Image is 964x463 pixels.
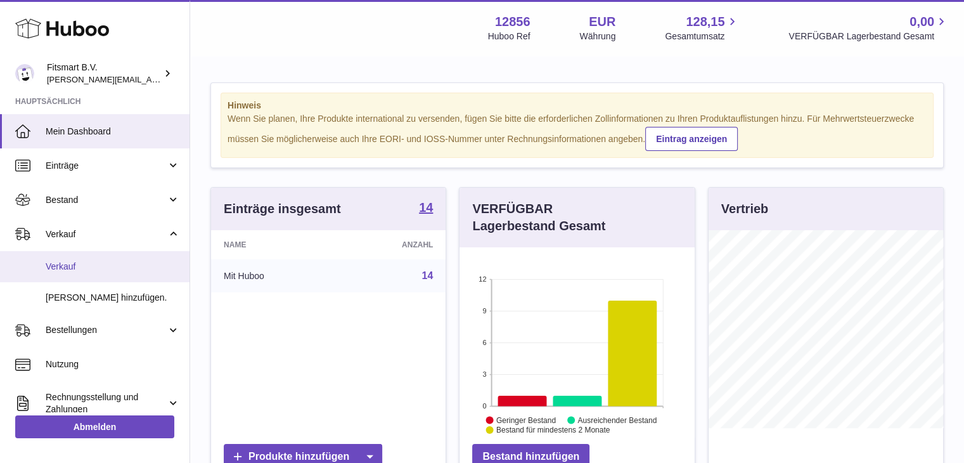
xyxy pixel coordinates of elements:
strong: EUR [589,13,615,30]
span: Verkauf [46,261,180,273]
span: Einträge [46,160,167,172]
span: 0,00 [909,13,934,30]
span: Rechnungsstellung und Zahlungen [46,391,167,415]
a: 14 [422,270,434,281]
span: Mein Dashboard [46,126,180,138]
text: 12 [479,275,487,283]
h3: VERFÜGBAR Lagerbestand Gesamt [472,200,637,235]
span: Verkauf [46,228,167,240]
div: Währung [580,30,616,42]
span: Nutzung [46,358,180,370]
strong: Hinweis [228,100,927,112]
span: Gesamtumsatz [665,30,739,42]
a: 128,15 Gesamtumsatz [665,13,739,42]
span: [PERSON_NAME][EMAIL_ADDRESS][DOMAIN_NAME] [47,74,254,84]
text: 9 [483,307,487,315]
strong: 12856 [495,13,530,30]
th: Name [211,230,337,259]
a: Eintrag anzeigen [645,127,738,151]
text: Geringer Bestand [496,415,556,424]
a: Abmelden [15,415,174,438]
div: Huboo Ref [488,30,530,42]
strong: 14 [419,201,433,214]
div: Fitsmart B.V. [47,62,161,86]
span: 128,15 [686,13,724,30]
td: Mit Huboo [211,259,337,292]
span: [PERSON_NAME] hinzufügen. [46,292,180,304]
h3: Vertrieb [721,200,768,218]
a: 14 [419,201,433,216]
span: Bestellungen [46,324,167,336]
th: Anzahl [337,230,446,259]
span: Bestand [46,194,167,206]
text: 3 [483,370,487,378]
text: Bestand für mindestens 2 Monate [496,426,610,434]
h3: Einträge insgesamt [224,200,341,218]
img: jonathan@leaderoo.com [15,64,34,83]
text: Ausreichender Bestand [578,415,657,424]
text: 6 [483,339,487,346]
span: VERFÜGBAR Lagerbestand Gesamt [788,30,949,42]
div: Wenn Sie planen, Ihre Produkte international zu versenden, fügen Sie bitte die erforderlichen Zol... [228,113,927,151]
text: 0 [483,402,487,410]
a: 0,00 VERFÜGBAR Lagerbestand Gesamt [788,13,949,42]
